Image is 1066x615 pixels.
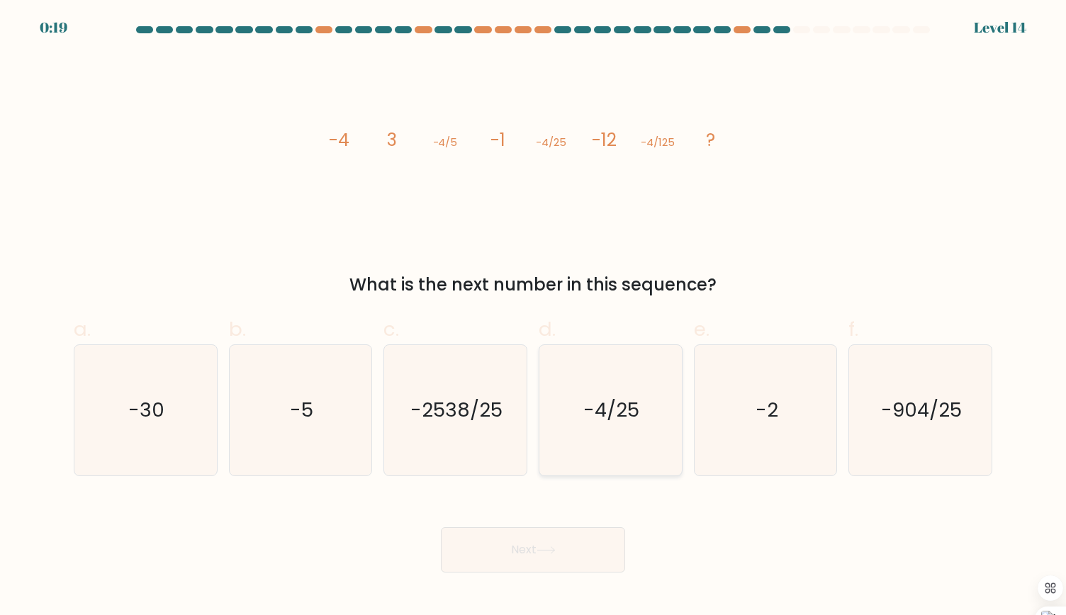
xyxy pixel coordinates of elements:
[383,315,399,343] span: c.
[694,315,709,343] span: e.
[537,135,567,149] tspan: -4/25
[410,396,503,424] text: -2538/25
[539,315,556,343] span: d.
[74,315,91,343] span: a.
[593,128,617,152] tspan: -12
[848,315,858,343] span: f.
[491,128,506,152] tspan: -1
[584,396,640,424] text: -4/25
[129,396,165,424] text: -30
[229,315,246,343] span: b.
[641,135,675,149] tspan: -4/125
[40,17,67,38] div: 0:19
[974,17,1026,38] div: Level 14
[329,128,349,152] tspan: -4
[707,128,716,152] tspan: ?
[881,396,962,424] text: -904/25
[756,396,778,424] text: -2
[82,272,984,298] div: What is the next number in this sequence?
[387,128,397,152] tspan: 3
[290,396,313,424] text: -5
[441,527,625,572] button: Next
[433,135,458,149] tspan: -4/5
